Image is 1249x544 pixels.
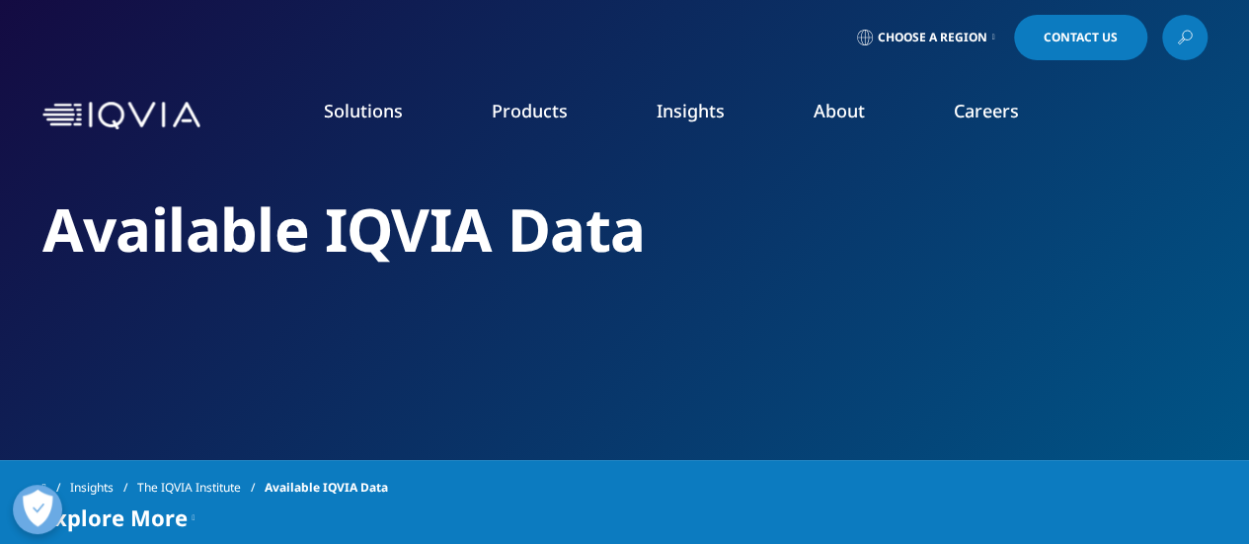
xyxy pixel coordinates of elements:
span: Contact Us [1044,32,1118,43]
span: Choose a Region [878,30,987,45]
img: IQVIA Healthcare Information Technology and Pharma Clinical Research Company [42,102,200,130]
a: Careers [954,99,1019,122]
button: Open Preferences [13,485,62,534]
span: Explore More [42,505,188,529]
a: Insights [70,470,137,505]
a: Products [492,99,568,122]
a: About [814,99,865,122]
a: Solutions [324,99,403,122]
a: Insights [657,99,725,122]
nav: Primary [208,69,1208,162]
span: Available IQVIA Data [265,470,388,505]
a: Contact Us [1014,15,1147,60]
a: The IQVIA Institute [137,470,265,505]
h2: Available IQVIA Data [42,193,1208,267]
